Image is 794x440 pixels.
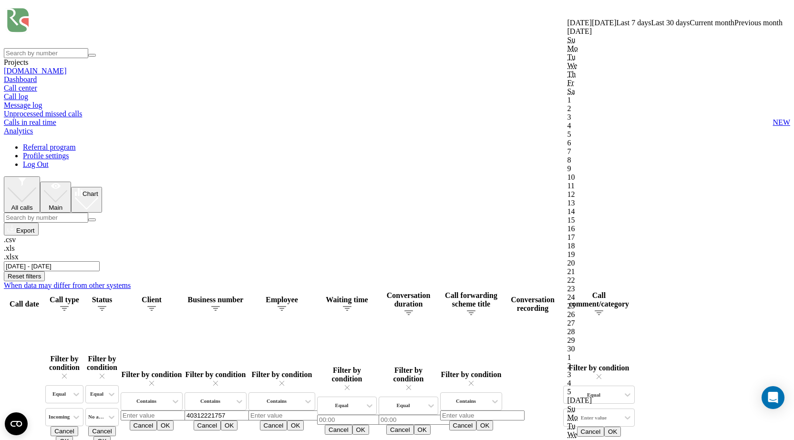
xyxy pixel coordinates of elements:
[567,225,783,233] div: 16
[567,104,783,113] div: Mon Jun 2, 2025
[617,19,651,27] a: Last 7 days
[23,160,49,168] span: Log Out
[4,58,790,67] div: Projects
[379,291,438,308] div: Conversation duration
[567,319,783,327] div: 27
[85,355,119,380] div: Filter by condition
[45,296,83,304] div: Call type
[317,415,402,425] input: 00:00
[248,296,315,304] div: Employee
[567,319,783,327] div: Fri Jun 27, 2025
[325,425,352,435] button: Cancel
[567,164,783,173] div: Mon Jun 9, 2025
[567,139,783,147] div: 6
[567,302,783,310] div: Wed Jun 25, 2025
[734,19,783,27] a: Previous month
[567,96,783,104] div: Sun Jun 1, 2025
[11,204,33,211] span: All calls
[567,242,783,250] div: Wed Jun 18, 2025
[4,101,42,110] span: Message log
[4,84,37,92] a: Call center
[440,370,502,388] div: Filter by condition
[4,235,16,244] span: .csv
[567,113,783,122] div: Tue Jun 3, 2025
[260,420,288,430] button: Cancel
[567,199,783,207] div: 13
[504,296,561,313] div: Conversation recording
[476,420,493,430] button: OK
[4,4,147,46] img: Ringostat logo
[352,425,369,435] button: OK
[567,388,783,396] div: Sat Jul 5, 2025
[4,101,790,110] a: Message log
[4,223,39,235] button: Export
[4,213,88,223] input: Search by number
[88,426,116,436] button: Cancel
[161,422,170,429] span: OK
[567,199,783,207] div: Fri Jun 13, 2025
[567,302,783,310] div: 25
[567,310,783,319] div: 26
[418,426,427,433] span: OK
[4,271,45,281] button: Reset filters
[4,48,88,58] input: Search by number
[4,127,33,135] span: Analytics
[567,353,783,362] div: 1
[225,422,234,429] span: OK
[221,420,237,430] button: OK
[23,152,69,160] a: Profile settings
[567,156,783,164] div: 8
[567,139,783,147] div: Fri Jun 6, 2025
[248,370,315,388] div: Filter by condition
[440,410,525,420] input: Enter value
[194,420,221,430] button: Cancel
[121,370,183,388] div: Filter by condition
[762,386,784,409] div: Open Intercom Messenger
[567,44,578,52] abbr: Monday
[567,27,783,36] div: [DATE]
[563,291,635,308] div: Call comment/category
[563,364,635,381] div: Filter by condition
[567,36,576,44] abbr: Sunday
[567,164,783,173] div: 9
[567,336,783,345] div: Sun Jun 29, 2025
[4,75,37,83] span: Dashboard
[567,379,783,388] div: 4
[567,422,576,430] abbr: Tuesday
[45,355,83,380] div: Filter by condition
[567,190,783,199] div: 12
[567,113,783,122] div: 3
[82,190,98,197] span: Chart
[291,422,300,429] span: OK
[567,327,783,336] div: Sat Jun 28, 2025
[567,19,592,27] a: [DATE]
[567,87,575,95] abbr: Saturday
[567,216,783,225] div: 15
[4,118,56,127] span: Calls in real time
[414,425,431,435] button: OK
[567,276,783,285] div: Sun Jun 22, 2025
[40,182,71,213] button: Main
[157,420,174,430] button: OK
[567,345,783,353] div: 30
[4,110,790,118] a: Unprocessed missed calls
[567,233,783,242] div: Tue Jun 17, 2025
[567,267,783,276] div: 21
[567,182,783,190] div: Wed Jun 11, 2025
[317,366,377,392] div: Filter by condition
[567,96,783,104] div: 1
[567,362,783,370] div: Wed Jul 2, 2025
[567,104,783,113] div: 2
[567,259,783,267] div: Fri Jun 20, 2025
[567,156,783,164] div: Sun Jun 8, 2025
[567,336,783,345] div: 29
[651,19,690,27] a: Last 30 days
[567,293,783,302] div: Tue Jun 24, 2025
[51,426,78,436] button: Cancel
[567,250,783,259] div: 19
[567,353,783,362] div: Tue Jul 1, 2025
[567,70,576,78] abbr: Thursday
[567,405,576,413] abbr: Sunday
[4,281,131,289] a: When data may differ from other systems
